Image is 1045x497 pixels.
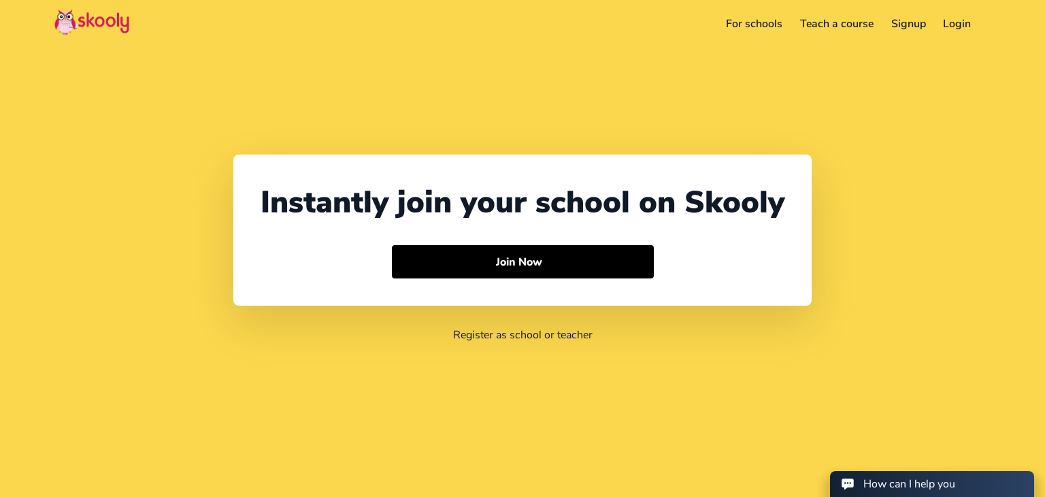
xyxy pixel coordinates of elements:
[54,9,129,35] img: Skooly
[882,13,935,35] a: Signup
[718,13,792,35] a: For schools
[934,13,980,35] a: Login
[261,182,784,223] div: Instantly join your school on Skooly
[453,327,593,342] a: Register as school or teacher
[392,245,654,279] button: Join Now
[791,13,882,35] a: Teach a course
